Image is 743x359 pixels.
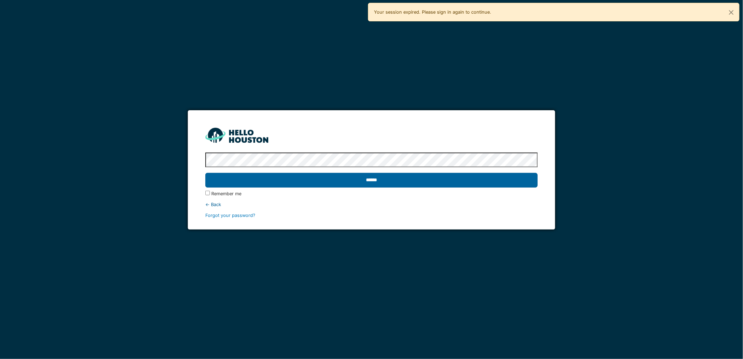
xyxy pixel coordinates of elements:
[723,3,739,22] button: Close
[368,3,740,21] div: Your session expired. Please sign in again to continue.
[205,201,537,208] div: ← Back
[211,190,241,197] label: Remember me
[205,128,268,143] img: HH_line-BYnF2_Hg.png
[205,213,255,218] a: Forgot your password?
